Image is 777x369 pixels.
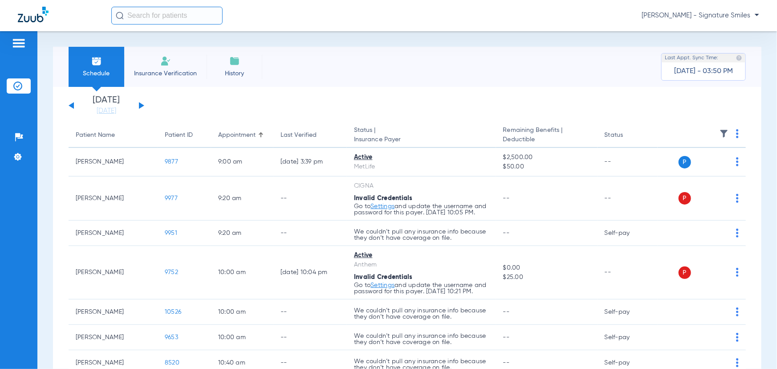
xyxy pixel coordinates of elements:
[273,246,347,299] td: [DATE] 10:04 PM
[736,55,742,61] img: last sync help info
[665,53,718,62] span: Last Appt. Sync Time:
[273,148,347,176] td: [DATE] 3:39 PM
[111,7,223,25] input: Search for patients
[674,67,733,76] span: [DATE] - 03:50 PM
[18,7,49,22] img: Zuub Logo
[165,195,178,201] span: 9977
[496,123,598,148] th: Remaining Benefits |
[503,153,590,162] span: $2,500.00
[165,269,178,275] span: 9752
[116,12,124,20] img: Search Icon
[354,229,489,241] p: We couldn’t pull any insurance info because they don’t have coverage on file.
[503,334,510,340] span: --
[80,96,133,115] li: [DATE]
[76,131,115,140] div: Patient Name
[218,131,266,140] div: Appointment
[370,203,395,209] a: Settings
[503,273,590,282] span: $25.00
[69,246,158,299] td: [PERSON_NAME]
[229,56,240,66] img: History
[211,176,273,221] td: 9:20 AM
[736,229,739,238] img: group-dot-blue.svg
[211,221,273,246] td: 9:20 AM
[211,325,273,350] td: 10:00 AM
[598,123,658,148] th: Status
[354,307,489,320] p: We couldn’t pull any insurance info because they don’t have coverage on file.
[736,157,739,166] img: group-dot-blue.svg
[213,69,256,78] span: History
[354,135,489,144] span: Insurance Payer
[165,230,177,236] span: 9951
[273,221,347,246] td: --
[736,358,739,367] img: group-dot-blue.svg
[679,266,691,279] span: P
[218,131,256,140] div: Appointment
[354,333,489,345] p: We couldn’t pull any insurance info because they don’t have coverage on file.
[736,268,739,277] img: group-dot-blue.svg
[598,221,658,246] td: Self-pay
[69,299,158,325] td: [PERSON_NAME]
[80,107,133,115] a: [DATE]
[160,56,171,66] img: Manual Insurance Verification
[354,282,489,295] p: Go to and update the username and password for this payer. [DATE] 10:21 PM.
[69,176,158,221] td: [PERSON_NAME]
[69,148,158,176] td: [PERSON_NAME]
[679,192,691,205] span: P
[736,307,739,316] img: group-dot-blue.svg
[370,282,395,288] a: Settings
[598,246,658,299] td: --
[736,129,739,138] img: group-dot-blue.svg
[354,274,413,280] span: Invalid Credentials
[354,251,489,260] div: Active
[598,176,658,221] td: --
[598,299,658,325] td: Self-pay
[69,325,158,350] td: [PERSON_NAME]
[347,123,496,148] th: Status |
[165,334,178,340] span: 9653
[211,148,273,176] td: 9:00 AM
[165,309,181,315] span: 10526
[598,148,658,176] td: --
[503,162,590,172] span: $50.00
[165,131,204,140] div: Patient ID
[354,153,489,162] div: Active
[642,11,759,20] span: [PERSON_NAME] - Signature Smiles
[12,38,26,49] img: hamburger-icon
[131,69,200,78] span: Insurance Verification
[273,299,347,325] td: --
[503,263,590,273] span: $0.00
[736,333,739,342] img: group-dot-blue.svg
[75,69,118,78] span: Schedule
[354,203,489,216] p: Go to and update the username and password for this payer. [DATE] 10:05 PM.
[354,162,489,172] div: MetLife
[736,194,739,203] img: group-dot-blue.svg
[503,135,590,144] span: Deductible
[76,131,151,140] div: Patient Name
[273,176,347,221] td: --
[165,159,178,165] span: 9877
[211,299,273,325] td: 10:00 AM
[281,131,340,140] div: Last Verified
[679,156,691,168] span: P
[165,131,193,140] div: Patient ID
[165,360,179,366] span: 8520
[354,260,489,270] div: Anthem
[69,221,158,246] td: [PERSON_NAME]
[91,56,102,66] img: Schedule
[354,181,489,191] div: CIGNA
[503,309,510,315] span: --
[354,195,413,201] span: Invalid Credentials
[503,360,510,366] span: --
[211,246,273,299] td: 10:00 AM
[503,195,510,201] span: --
[598,325,658,350] td: Self-pay
[281,131,317,140] div: Last Verified
[503,230,510,236] span: --
[720,129,728,138] img: filter.svg
[273,325,347,350] td: --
